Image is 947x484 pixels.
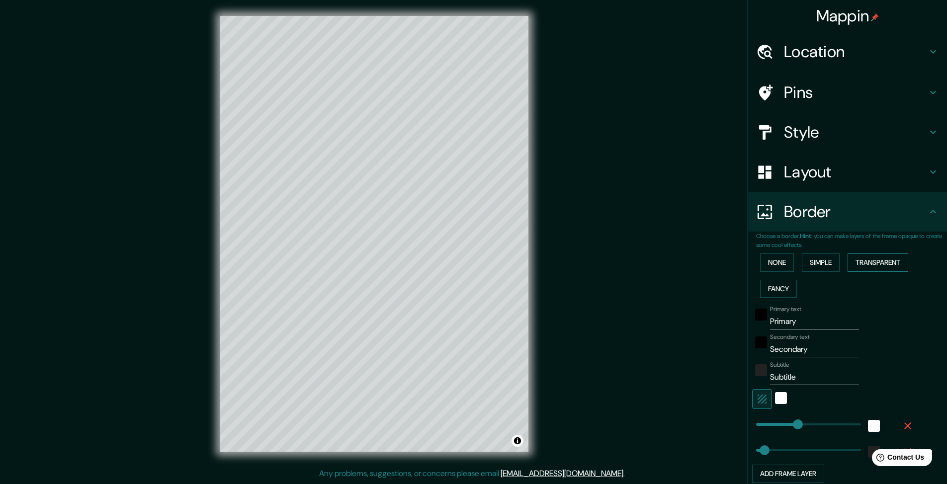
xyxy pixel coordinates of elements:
[800,232,811,240] b: Hint
[770,333,810,341] label: Secondary text
[626,468,628,480] div: .
[748,192,947,232] div: Border
[770,361,789,369] label: Subtitle
[319,468,625,480] p: Any problems, suggestions, or concerns please email .
[859,445,936,473] iframe: Help widget launcher
[784,42,927,62] h4: Location
[816,6,879,26] h4: Mappin
[755,309,767,321] button: black
[871,13,879,21] img: pin-icon.png
[802,253,840,272] button: Simple
[748,112,947,152] div: Style
[868,420,880,432] button: white
[848,253,908,272] button: Transparent
[748,73,947,112] div: Pins
[625,468,626,480] div: .
[748,152,947,192] div: Layout
[770,305,801,314] label: Primary text
[784,82,927,102] h4: Pins
[752,465,824,483] button: Add frame layer
[755,336,767,348] button: black
[760,280,797,298] button: Fancy
[760,253,794,272] button: None
[775,392,787,404] button: white
[512,435,523,447] button: Toggle attribution
[501,468,623,479] a: [EMAIL_ADDRESS][DOMAIN_NAME]
[784,202,927,222] h4: Border
[784,122,927,142] h4: Style
[784,162,927,182] h4: Layout
[756,232,947,249] p: Choose a border. : you can make layers of the frame opaque to create some cool effects.
[748,32,947,72] div: Location
[755,364,767,376] button: color-222222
